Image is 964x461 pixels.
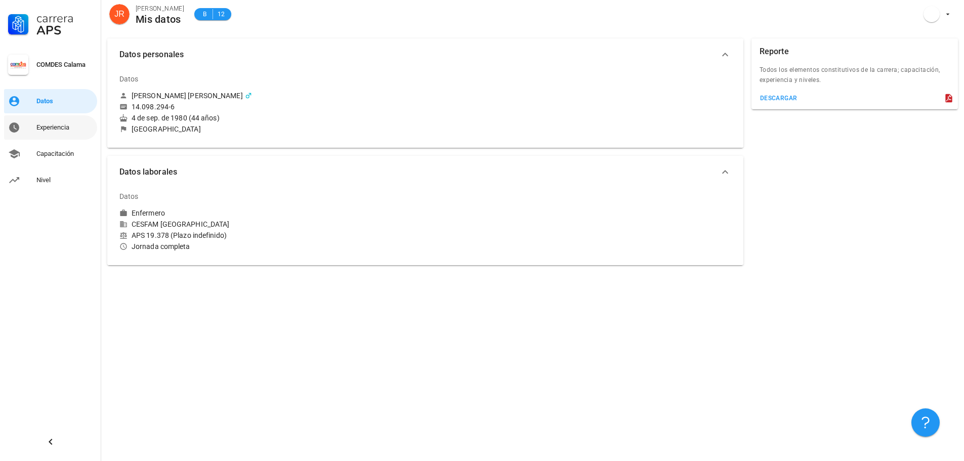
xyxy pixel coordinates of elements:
[107,156,743,188] button: Datos laborales
[36,12,93,24] div: Carrera
[136,14,184,25] div: Mis datos
[132,102,175,111] div: 14.098.294-6
[4,89,97,113] a: Datos
[114,4,124,24] span: JR
[119,165,719,179] span: Datos laborales
[760,38,789,65] div: Reporte
[36,176,93,184] div: Nivel
[136,4,184,14] div: [PERSON_NAME]
[119,113,421,122] div: 4 de sep. de 1980 (44 años)
[924,6,940,22] div: avatar
[760,95,798,102] div: descargar
[119,220,421,229] div: CESFAM [GEOGRAPHIC_DATA]
[217,9,225,19] span: 12
[36,123,93,132] div: Experiencia
[4,142,97,166] a: Capacitación
[4,115,97,140] a: Experiencia
[36,24,93,36] div: APS
[756,91,802,105] button: descargar
[132,208,165,218] div: Enfermero
[119,48,719,62] span: Datos personales
[132,91,243,100] div: [PERSON_NAME] [PERSON_NAME]
[109,4,130,24] div: avatar
[4,168,97,192] a: Nivel
[119,231,421,240] div: APS 19.378 (Plazo indefinido)
[132,124,201,134] div: [GEOGRAPHIC_DATA]
[36,150,93,158] div: Capacitación
[36,97,93,105] div: Datos
[36,61,93,69] div: COMDES Calama
[200,9,208,19] span: B
[107,38,743,71] button: Datos personales
[119,184,139,208] div: Datos
[119,67,139,91] div: Datos
[751,65,958,91] div: Todos los elementos constitutivos de la carrera; capacitación, experiencia y niveles.
[119,242,421,251] div: Jornada completa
